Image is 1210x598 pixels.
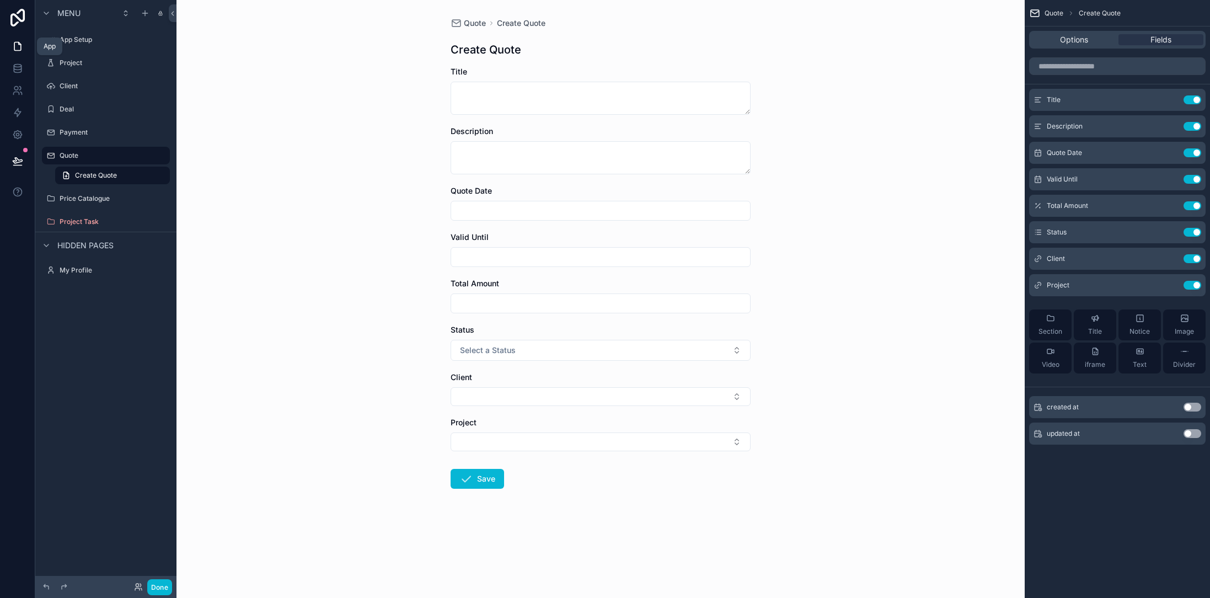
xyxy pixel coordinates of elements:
[1173,360,1196,369] span: Divider
[451,126,493,136] span: Description
[451,469,504,489] button: Save
[497,18,545,29] a: Create Quote
[1060,34,1088,45] span: Options
[57,8,81,19] span: Menu
[60,82,168,90] label: Client
[42,190,170,207] a: Price Catalogue
[1047,403,1079,412] span: created at
[60,128,168,137] label: Payment
[451,42,521,57] h1: Create Quote
[1150,34,1171,45] span: Fields
[1133,360,1147,369] span: Text
[1074,343,1116,373] button: iframe
[1163,309,1206,340] button: Image
[451,18,486,29] a: Quote
[1029,309,1072,340] button: Section
[60,151,163,160] label: Quote
[1047,281,1069,290] span: Project
[1038,327,1062,336] span: Section
[42,77,170,95] a: Client
[60,58,168,67] label: Project
[451,372,472,382] span: Client
[57,240,114,251] span: Hidden pages
[42,124,170,141] a: Payment
[60,217,168,226] label: Project Task
[451,387,751,406] button: Select Button
[1047,228,1067,237] span: Status
[451,325,474,334] span: Status
[451,232,489,242] span: Valid Until
[1118,343,1161,373] button: Text
[1047,175,1078,184] span: Valid Until
[451,340,751,361] button: Select Button
[42,54,170,72] a: Project
[451,279,499,288] span: Total Amount
[451,433,751,451] button: Select Button
[451,418,476,427] span: Project
[1047,201,1088,210] span: Total Amount
[1129,327,1150,336] span: Notice
[75,171,117,180] span: Create Quote
[1163,343,1206,373] button: Divider
[1079,9,1121,18] span: Create Quote
[464,18,486,29] span: Quote
[451,186,492,195] span: Quote Date
[42,213,170,231] a: Project Task
[460,345,516,356] span: Select a Status
[1047,95,1061,104] span: Title
[1074,309,1116,340] button: Title
[1045,9,1063,18] span: Quote
[44,42,56,51] div: App
[60,35,168,44] label: App Setup
[1088,327,1102,336] span: Title
[1029,343,1072,373] button: Video
[60,105,168,114] label: Deal
[1175,327,1194,336] span: Image
[1085,360,1105,369] span: iframe
[42,261,170,279] a: My Profile
[1047,254,1065,263] span: Client
[147,579,172,595] button: Done
[42,147,170,164] a: Quote
[60,194,168,203] label: Price Catalogue
[451,67,467,76] span: Title
[1047,148,1082,157] span: Quote Date
[60,266,168,275] label: My Profile
[1047,429,1080,438] span: updated at
[1118,309,1161,340] button: Notice
[1047,122,1083,131] span: Description
[1042,360,1059,369] span: Video
[42,31,170,49] a: App Setup
[55,167,170,184] a: Create Quote
[42,100,170,118] a: Deal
